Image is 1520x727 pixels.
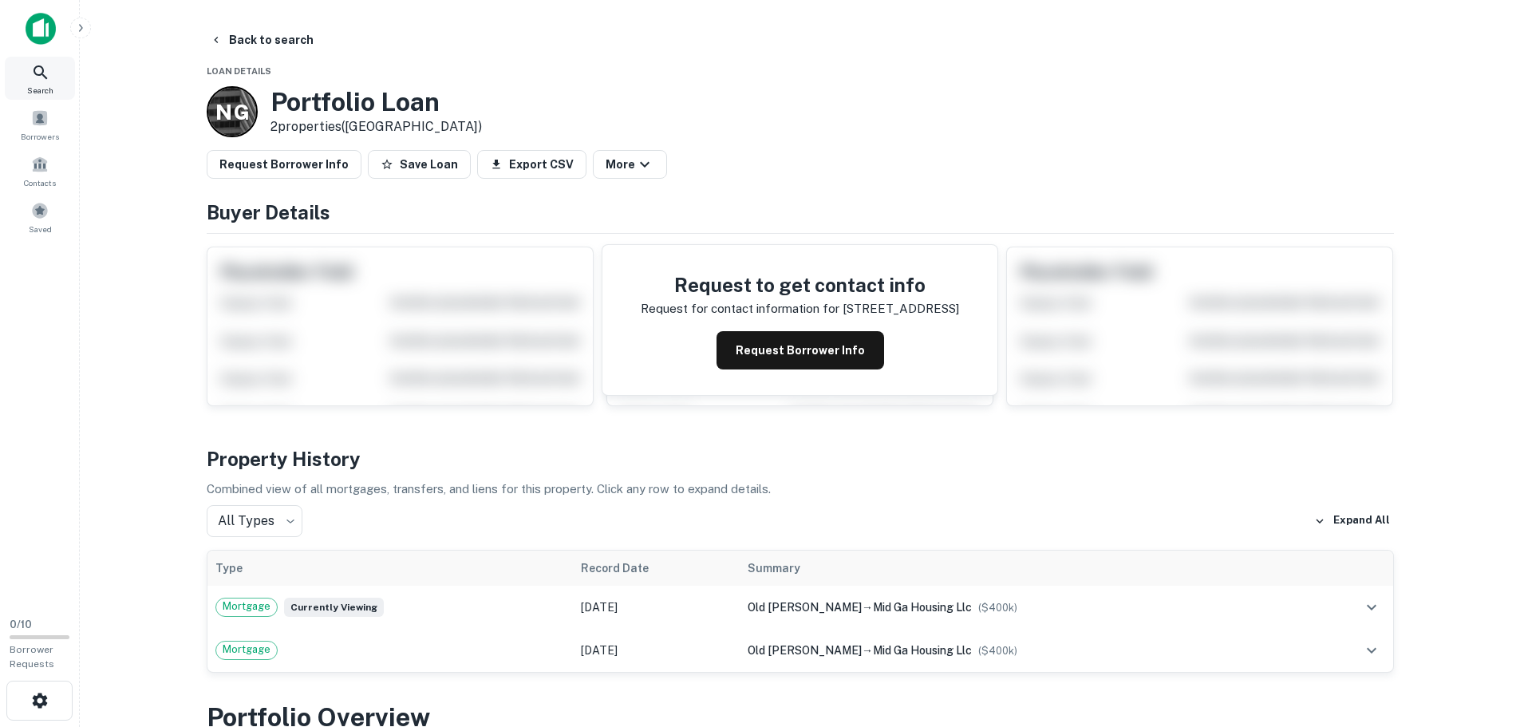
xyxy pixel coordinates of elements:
[477,150,586,179] button: Export CSV
[216,599,277,614] span: Mortgage
[270,87,482,117] h3: Portfolio Loan
[748,644,862,657] span: old [PERSON_NAME]
[573,629,740,672] td: [DATE]
[27,84,53,97] span: Search
[873,601,972,614] span: mid ga housing llc
[740,551,1307,586] th: Summary
[270,117,482,136] p: 2 properties ([GEOGRAPHIC_DATA])
[216,642,277,658] span: Mortgage
[1440,599,1520,676] iframe: Chat Widget
[203,26,320,54] button: Back to search
[207,480,1394,499] p: Combined view of all mortgages, transfers, and liens for this property. Click any row to expand d...
[1310,509,1394,533] button: Expand All
[5,149,75,192] a: Contacts
[207,66,271,76] span: Loan Details
[641,299,839,318] p: Request for contact information for
[5,57,75,100] a: Search
[1358,637,1385,664] button: expand row
[10,618,32,630] span: 0 / 10
[207,551,574,586] th: Type
[593,150,667,179] button: More
[368,150,471,179] button: Save Loan
[1358,594,1385,621] button: expand row
[21,130,59,143] span: Borrowers
[873,644,972,657] span: mid ga housing llc
[573,551,740,586] th: Record Date
[5,103,75,146] a: Borrowers
[843,299,959,318] p: [STREET_ADDRESS]
[207,505,302,537] div: All Types
[573,586,740,629] td: [DATE]
[10,644,54,670] span: Borrower Requests
[748,599,1299,616] div: →
[207,444,1394,473] h4: Property History
[748,601,862,614] span: old [PERSON_NAME]
[978,645,1017,657] span: ($ 400k )
[284,598,384,617] span: Currently viewing
[717,331,884,369] button: Request Borrower Info
[748,642,1299,659] div: →
[641,271,959,299] h4: Request to get contact info
[26,13,56,45] img: capitalize-icon.png
[5,196,75,239] a: Saved
[978,602,1017,614] span: ($ 400k )
[215,97,248,128] p: N G
[207,150,361,179] button: Request Borrower Info
[207,198,1394,227] h4: Buyer Details
[24,176,56,189] span: Contacts
[29,223,52,235] span: Saved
